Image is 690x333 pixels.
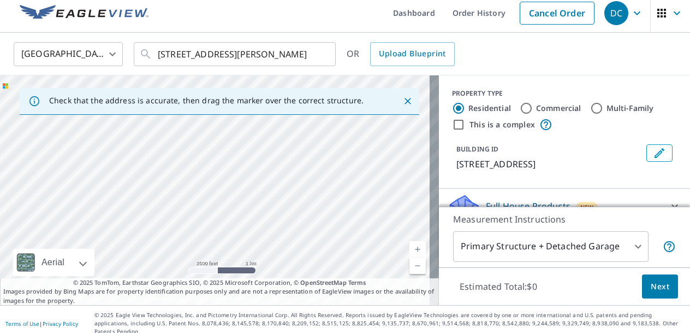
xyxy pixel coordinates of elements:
[536,103,581,114] label: Commercial
[604,1,628,25] div: DC
[606,103,654,114] label: Multi-Family
[642,274,678,299] button: Next
[401,94,415,108] button: Close
[409,241,426,258] a: Current Level 13, Zoom In
[469,119,535,130] label: This is a complex
[456,157,642,171] p: [STREET_ADDRESS]
[452,89,677,98] div: PROPERTY TYPE
[43,320,78,328] a: Privacy Policy
[448,193,681,219] div: Full House ProductsNew
[5,320,39,328] a: Terms of Use
[456,144,498,154] p: BUILDING ID
[20,5,148,21] img: EV Logo
[453,231,649,262] div: Primary Structure + Detached Garage
[158,39,313,69] input: Search by address or latitude-longitude
[453,213,676,226] p: Measurement Instructions
[409,258,426,274] a: Current Level 13, Zoom Out
[468,103,511,114] label: Residential
[651,280,669,294] span: Next
[379,47,445,61] span: Upload Blueprint
[38,249,68,276] div: Aerial
[347,42,455,66] div: OR
[13,249,94,276] div: Aerial
[486,200,570,213] p: Full House Products
[646,144,673,162] button: Edit building 1
[348,278,366,287] a: Terms
[451,274,546,299] p: Estimated Total: $0
[14,39,123,69] div: [GEOGRAPHIC_DATA]
[370,42,454,66] a: Upload Blueprint
[49,96,364,106] p: Check that the address is accurate, then drag the marker over the correct structure.
[5,320,78,327] p: |
[300,278,346,287] a: OpenStreetMap
[580,203,594,212] span: New
[520,2,594,25] a: Cancel Order
[73,278,366,288] span: © 2025 TomTom, Earthstar Geographics SIO, © 2025 Microsoft Corporation, ©
[663,240,676,253] span: Your report will include the primary structure and a detached garage if one exists.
